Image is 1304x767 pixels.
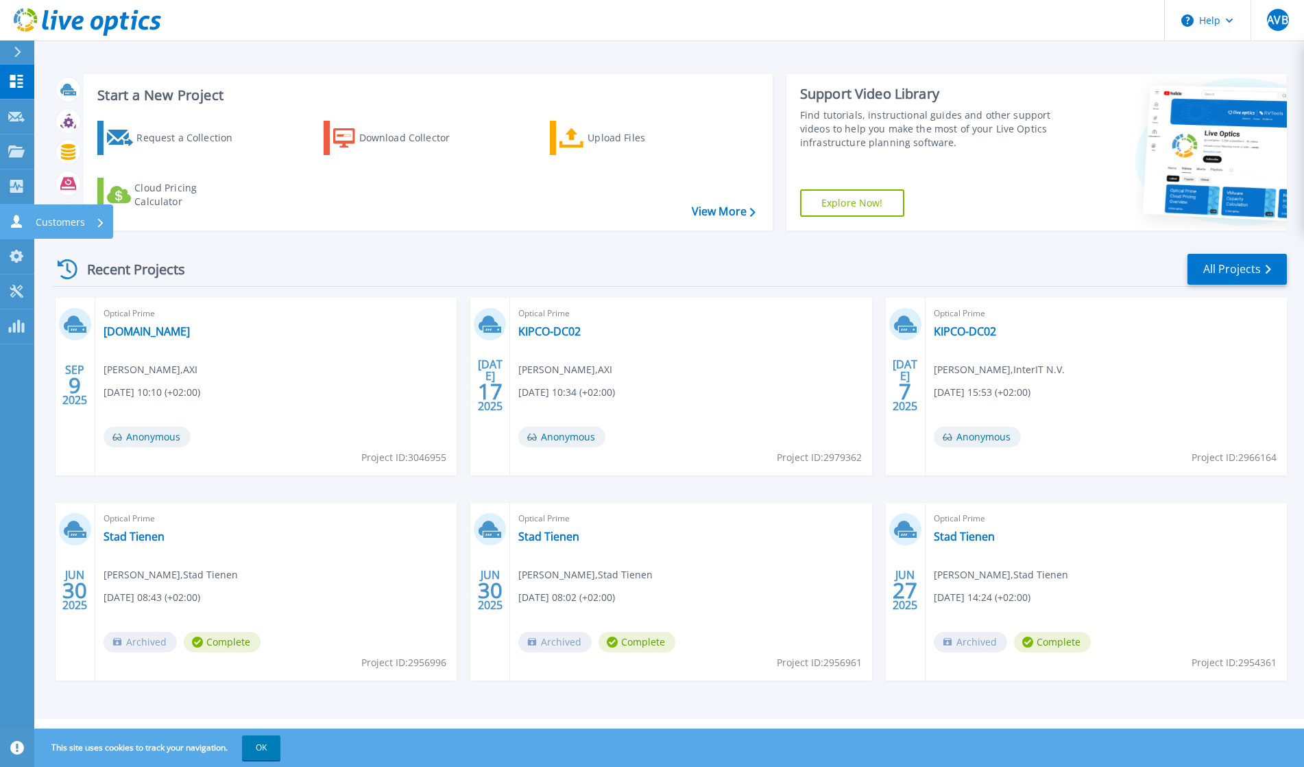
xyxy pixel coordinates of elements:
a: Upload Files [550,121,703,155]
div: JUN 2025 [62,565,88,615]
span: [DATE] 08:02 (+02:00) [518,590,615,605]
p: Customers [36,204,85,240]
span: [DATE] 08:43 (+02:00) [104,590,200,605]
span: Project ID: 2954361 [1192,655,1277,670]
span: Project ID: 2956961 [777,655,862,670]
div: Recent Projects [53,252,204,286]
span: Archived [518,632,592,652]
span: 27 [893,585,917,596]
span: [PERSON_NAME] , Stad Tienen [104,567,238,582]
a: KIPCO-DC02 [518,324,581,338]
div: [DATE] 2025 [477,360,503,410]
span: [PERSON_NAME] , AXI [104,362,197,377]
div: Upload Files [588,124,697,152]
span: [DATE] 10:34 (+02:00) [518,385,615,400]
div: SEP 2025 [62,360,88,410]
div: [DATE] 2025 [892,360,918,410]
span: This site uses cookies to track your navigation. [38,735,280,760]
span: Project ID: 2966164 [1192,450,1277,465]
span: Optical Prime [518,306,863,321]
span: Project ID: 3046955 [361,450,446,465]
span: Project ID: 2956996 [361,655,446,670]
div: Cloud Pricing Calculator [134,181,244,209]
button: OK [242,735,280,760]
span: Optical Prime [104,306,448,321]
span: Complete [599,632,675,652]
span: AVB [1267,14,1288,25]
span: [DATE] 14:24 (+02:00) [934,590,1030,605]
span: Optical Prime [934,306,1279,321]
a: View More [692,205,756,218]
span: Anonymous [518,427,605,447]
span: 30 [478,585,503,596]
span: Optical Prime [104,511,448,526]
div: Download Collector [359,124,469,152]
a: All Projects [1187,254,1287,285]
div: JUN 2025 [477,565,503,615]
a: Cloud Pricing Calculator [97,178,250,212]
span: Optical Prime [934,511,1279,526]
span: [PERSON_NAME] , Stad Tienen [934,567,1068,582]
span: Archived [104,632,177,652]
a: Stad Tienen [518,530,579,543]
a: Stad Tienen [104,530,165,543]
span: Anonymous [104,427,191,447]
span: [PERSON_NAME] , AXI [518,362,612,377]
a: [DOMAIN_NAME] [104,324,190,338]
a: Explore Now! [800,189,904,217]
span: [PERSON_NAME] , Stad Tienen [518,567,653,582]
h3: Start a New Project [97,88,755,103]
span: Project ID: 2979362 [777,450,862,465]
span: Optical Prime [518,511,863,526]
span: [DATE] 10:10 (+02:00) [104,385,200,400]
span: [PERSON_NAME] , InterIT N.V. [934,362,1065,377]
div: Request a Collection [136,124,246,152]
a: KIPCO-DC02 [934,324,996,338]
div: JUN 2025 [892,565,918,615]
a: Request a Collection [97,121,250,155]
span: Anonymous [934,427,1021,447]
span: Complete [184,632,261,652]
span: 9 [69,379,81,391]
a: Stad Tienen [934,530,995,543]
span: 17 [478,386,503,397]
span: 7 [899,386,911,397]
div: Support Video Library [800,85,1055,103]
span: Archived [934,632,1007,652]
div: Find tutorials, instructional guides and other support videos to help you make the most of your L... [800,108,1055,150]
a: Download Collector [324,121,476,155]
span: [DATE] 15:53 (+02:00) [934,385,1030,400]
span: 30 [62,585,87,596]
span: Complete [1014,632,1091,652]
